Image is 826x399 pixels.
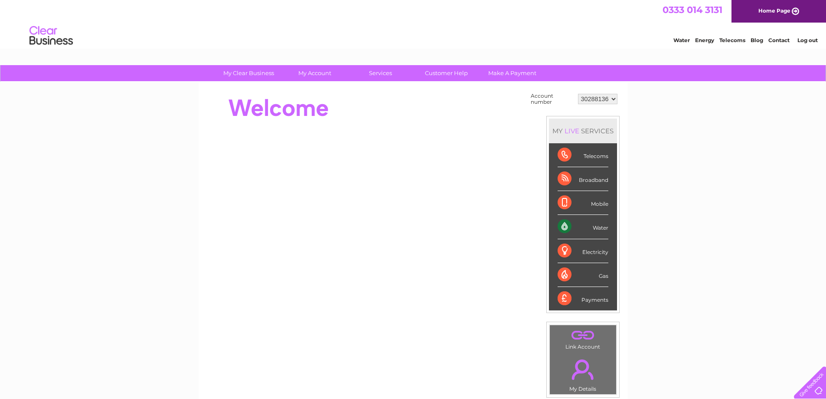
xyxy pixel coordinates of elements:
[719,37,745,43] a: Telecoms
[797,37,818,43] a: Log out
[563,127,581,135] div: LIVE
[558,167,608,191] div: Broadband
[558,143,608,167] div: Telecoms
[549,352,617,395] td: My Details
[558,191,608,215] div: Mobile
[552,327,614,343] a: .
[29,23,73,49] img: logo.png
[279,65,350,81] a: My Account
[549,325,617,352] td: Link Account
[751,37,763,43] a: Blog
[768,37,790,43] a: Contact
[673,37,690,43] a: Water
[549,119,617,143] div: MY SERVICES
[529,91,576,107] td: Account number
[411,65,482,81] a: Customer Help
[345,65,416,81] a: Services
[477,65,548,81] a: Make A Payment
[558,263,608,287] div: Gas
[552,354,614,385] a: .
[558,239,608,263] div: Electricity
[663,4,722,15] a: 0333 014 3131
[558,287,608,310] div: Payments
[209,5,618,42] div: Clear Business is a trading name of Verastar Limited (registered in [GEOGRAPHIC_DATA] No. 3667643...
[213,65,284,81] a: My Clear Business
[695,37,714,43] a: Energy
[558,215,608,239] div: Water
